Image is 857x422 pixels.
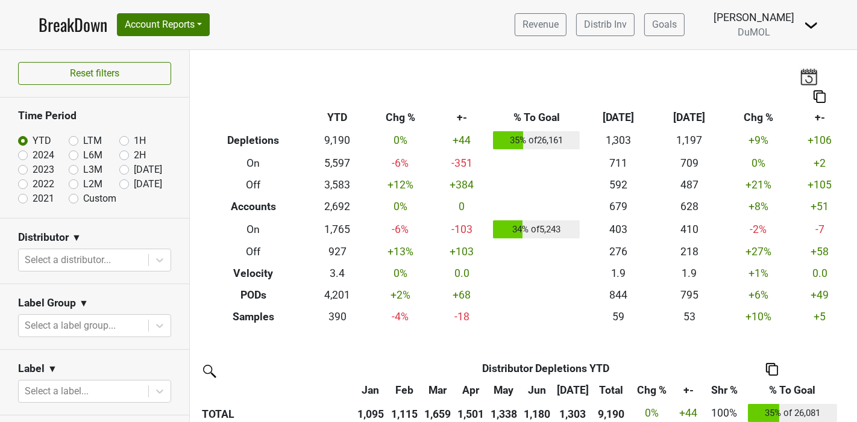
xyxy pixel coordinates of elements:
[434,196,490,217] td: 0
[654,196,725,217] td: 628
[766,363,778,376] img: Copy to clipboard
[199,174,307,196] th: Off
[434,129,490,153] td: +44
[388,358,704,379] th: Distributor Depletions YTD
[199,361,218,380] img: filter
[18,231,69,244] h3: Distributor
[791,241,848,263] td: +58
[515,13,567,36] a: Revenue
[307,217,367,241] td: 1,765
[791,306,848,327] td: +5
[673,379,704,401] th: +-: activate to sort column ascending
[367,263,433,285] td: 0 %
[353,379,388,401] th: Jan: activate to sort column ascending
[367,107,433,129] th: Chg %
[725,241,791,263] td: +27 %
[725,306,791,327] td: +10 %
[367,196,433,217] td: 0 %
[725,152,791,174] td: 0 %
[83,134,102,148] label: LTM
[434,284,490,306] td: +68
[83,148,102,163] label: L6M
[791,174,848,196] td: +105
[583,284,654,306] td: 844
[367,284,433,306] td: +2 %
[583,129,654,153] td: 1,303
[33,148,54,163] label: 2024
[83,191,116,206] label: Custom
[725,284,791,306] td: +6 %
[307,196,367,217] td: 2,692
[18,297,76,309] h3: Label Group
[592,379,630,401] th: Total: activate to sort column ascending
[644,13,685,36] a: Goals
[434,107,490,129] th: +-
[576,13,635,36] a: Distrib Inv
[134,163,162,177] label: [DATE]
[39,12,107,37] a: BreakDown
[791,107,848,129] th: +-
[645,407,659,419] span: 0%
[654,174,725,196] td: 487
[654,263,725,285] td: 1.9
[630,379,673,401] th: Chg %: activate to sort column ascending
[738,26,770,38] span: DuMOL
[583,217,654,241] td: 403
[745,379,840,401] th: % To Goal: activate to sort column ascending
[307,284,367,306] td: 4,201
[583,241,654,263] td: 276
[434,306,490,327] td: -18
[654,217,725,241] td: 410
[307,129,367,153] td: 9,190
[199,217,307,241] th: On
[725,107,791,129] th: Chg %
[654,107,725,129] th: [DATE]
[367,241,433,263] td: +13 %
[134,148,146,163] label: 2H
[388,379,421,401] th: Feb: activate to sort column ascending
[725,174,791,196] td: +21 %
[454,379,487,401] th: Apr: activate to sort column ascending
[307,174,367,196] td: 3,583
[367,217,433,241] td: -6 %
[814,90,826,103] img: Copy to clipboard
[725,263,791,285] td: +1 %
[791,263,848,285] td: 0.0
[490,107,583,129] th: % To Goal
[583,263,654,285] td: 1.9
[791,152,848,174] td: +2
[33,177,54,191] label: 2022
[583,152,654,174] td: 711
[307,263,367,285] td: 3.4
[725,217,791,241] td: -2 %
[199,284,307,306] th: PODs
[117,13,210,36] button: Account Reports
[791,196,848,217] td: +51
[367,306,433,327] td: -4 %
[791,217,848,241] td: -7
[434,152,490,174] td: -351
[83,163,102,177] label: L3M
[367,174,433,196] td: +12 %
[583,306,654,327] td: 59
[725,196,791,217] td: +8 %
[679,407,697,419] span: +44
[134,134,146,148] label: 1H
[791,129,848,153] td: +106
[654,129,725,153] td: 1,197
[33,134,51,148] label: YTD
[307,107,367,129] th: YTD
[714,10,794,25] div: [PERSON_NAME]
[704,379,745,401] th: Shr %: activate to sort column ascending
[367,129,433,153] td: 0 %
[199,263,307,285] th: Velocity
[83,177,102,191] label: L2M
[48,362,57,376] span: ▼
[307,152,367,174] td: 5,597
[199,129,307,153] th: Depletions
[307,306,367,327] td: 390
[79,296,89,311] span: ▼
[18,110,171,122] h3: Time Period
[520,379,553,401] th: Jun: activate to sort column ascending
[553,379,592,401] th: Jul: activate to sort column ascending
